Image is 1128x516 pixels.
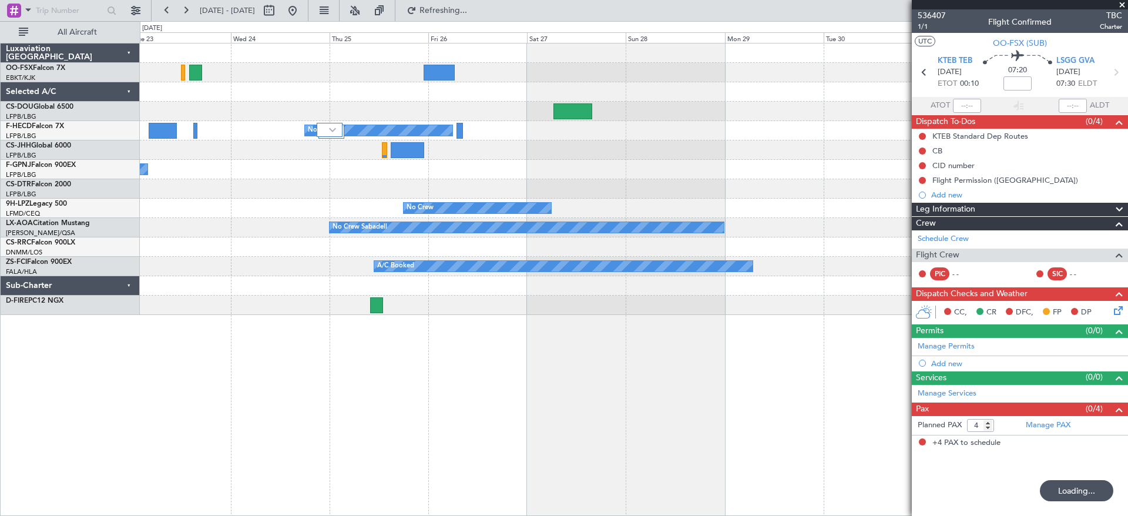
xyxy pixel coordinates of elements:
[915,36,935,46] button: UTC
[231,32,330,43] div: Wed 24
[960,78,979,90] span: 00:10
[6,267,37,276] a: FALA/HLA
[918,9,946,22] span: 536407
[13,23,127,42] button: All Aircraft
[952,269,979,279] div: - -
[6,103,73,110] a: CS-DOUGlobal 6500
[1086,403,1103,415] span: (0/4)
[330,32,428,43] div: Thu 25
[932,131,1028,141] div: KTEB Standard Dep Routes
[953,99,981,113] input: --:--
[1056,55,1095,67] span: LSGG GVA
[993,37,1047,49] span: OO-FSX (SUB)
[988,16,1052,28] div: Flight Confirmed
[132,32,231,43] div: Tue 23
[6,162,76,169] a: F-GPNJFalcon 900EX
[1040,480,1113,501] div: Loading...
[918,341,975,353] a: Manage Permits
[401,1,472,20] button: Refreshing...
[932,160,975,170] div: CID number
[916,203,975,216] span: Leg Information
[918,388,976,400] a: Manage Services
[200,5,255,16] span: [DATE] - [DATE]
[1086,324,1103,337] span: (0/0)
[1048,267,1067,280] div: SIC
[377,257,414,275] div: A/C Booked
[6,209,40,218] a: LFMD/CEQ
[1016,307,1033,319] span: DFC,
[932,146,942,156] div: CB
[6,200,67,207] a: 9H-LPZLegacy 500
[6,103,33,110] span: CS-DOU
[6,142,31,149] span: CS-JHH
[931,100,950,112] span: ATOT
[6,181,71,188] a: CS-DTRFalcon 2000
[1070,269,1096,279] div: - -
[916,324,944,338] span: Permits
[1100,22,1122,32] span: Charter
[1100,9,1122,22] span: TBC
[916,403,929,416] span: Pax
[1053,307,1062,319] span: FP
[1078,78,1097,90] span: ELDT
[1090,100,1109,112] span: ALDT
[6,142,71,149] a: CS-JHHGlobal 6000
[918,420,962,431] label: Planned PAX
[6,220,33,227] span: LX-AOA
[916,115,975,129] span: Dispatch To-Dos
[932,175,1078,185] div: Flight Permission ([GEOGRAPHIC_DATA])
[6,151,36,160] a: LFPB/LBG
[6,200,29,207] span: 9H-LPZ
[931,358,1122,368] div: Add new
[938,78,957,90] span: ETOT
[1086,371,1103,383] span: (0/0)
[1026,420,1070,431] a: Manage PAX
[6,259,72,266] a: ZS-FCIFalcon 900EX
[36,2,103,19] input: Trip Number
[6,297,63,304] a: D-FIREPC12 NGX
[916,249,959,262] span: Flight Crew
[918,22,946,32] span: 1/1
[6,65,33,72] span: OO-FSX
[824,32,922,43] div: Tue 30
[6,162,31,169] span: F-GPNJ
[1081,307,1092,319] span: DP
[6,112,36,121] a: LFPB/LBG
[6,239,75,246] a: CS-RRCFalcon 900LX
[6,73,35,82] a: EBKT/KJK
[725,32,824,43] div: Mon 29
[6,248,42,257] a: DNMM/LOS
[6,297,28,304] span: D-FIRE
[931,190,1122,200] div: Add new
[916,371,946,385] span: Services
[407,199,434,217] div: No Crew
[938,55,972,67] span: KTEB TEB
[6,123,64,130] a: F-HECDFalcon 7X
[6,220,90,227] a: LX-AOACitation Mustang
[6,229,75,237] a: [PERSON_NAME]/QSA
[419,6,468,15] span: Refreshing...
[1056,78,1075,90] span: 07:30
[6,123,32,130] span: F-HECD
[1056,66,1080,78] span: [DATE]
[6,170,36,179] a: LFPB/LBG
[428,32,527,43] div: Fri 26
[1008,65,1027,76] span: 07:20
[986,307,996,319] span: CR
[308,122,335,139] div: No Crew
[1086,115,1103,128] span: (0/4)
[916,217,936,230] span: Crew
[6,132,36,140] a: LFPB/LBG
[930,267,949,280] div: PIC
[329,128,336,132] img: arrow-gray.svg
[333,219,387,236] div: No Crew Sabadell
[932,437,1001,449] span: +4 PAX to schedule
[6,190,36,199] a: LFPB/LBG
[626,32,724,43] div: Sun 28
[916,287,1028,301] span: Dispatch Checks and Weather
[527,32,626,43] div: Sat 27
[31,28,124,36] span: All Aircraft
[954,307,967,319] span: CC,
[918,233,969,245] a: Schedule Crew
[142,24,162,33] div: [DATE]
